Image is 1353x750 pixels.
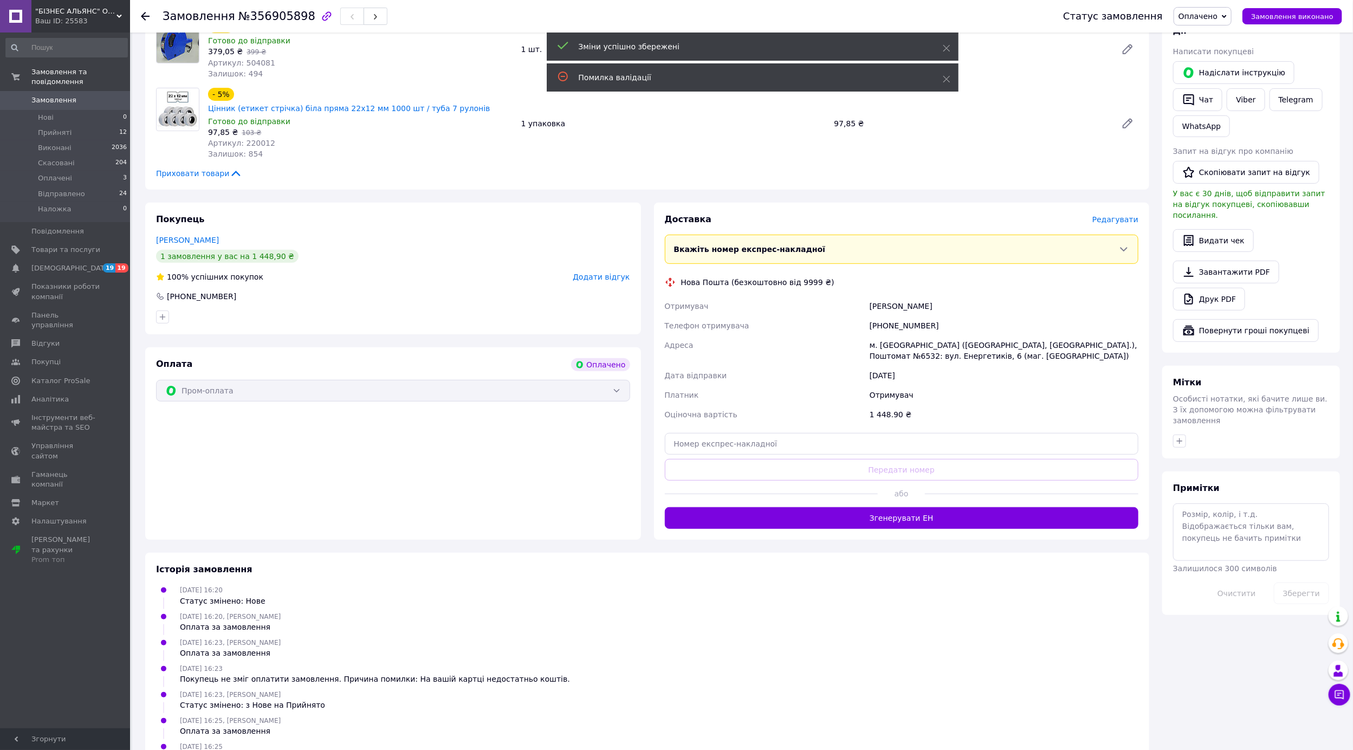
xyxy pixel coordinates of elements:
span: Відправлено [38,189,85,199]
div: 97,85 ₴ [830,116,1112,131]
span: Дата відправки [665,371,727,380]
div: Покупець не зміг оплатити замовлення. Причина помилки: На вашій картці недостатньо коштів. [180,674,570,684]
span: [DATE] 16:20, [PERSON_NAME] [180,613,281,620]
span: Адреса [665,341,694,350]
input: Пошук [5,38,128,57]
div: Зміни успішно збережені [579,41,916,52]
span: "БІЗНЕС АЛЬЯНС" Офіційний постачальник витратних матеріалів та обладнання для торгівлі [35,7,116,16]
div: 379,05 ₴ [830,42,1112,57]
button: Видати чек [1173,229,1254,252]
span: Особисті нотатки, які бачите лише ви. З їх допомогою можна фільтрувати замовлення [1173,395,1328,425]
a: Друк PDF [1173,288,1245,311]
input: Номер експрес-накладної [665,433,1139,455]
span: Показники роботи компанії [31,282,100,301]
div: 1 шт. [517,42,830,57]
span: [DATE] 16:23, [PERSON_NAME] [180,639,281,646]
button: Повернути гроші покупцеві [1173,319,1319,342]
span: Готово до відправки [208,117,290,126]
span: Залишок: 494 [208,69,263,78]
span: 204 [115,158,127,168]
span: [DATE] 16:25, [PERSON_NAME] [180,717,281,725]
span: Готово до відправки [208,36,290,45]
span: 0 [123,113,127,122]
span: Покупці [31,357,61,367]
img: Етикет-пістолет MOTEX MX-5500 EOS - 22x12 прямий [157,21,199,63]
span: Телефон отримувача [665,321,749,330]
div: Оплата за замовлення [180,622,281,632]
div: [DATE] [868,366,1141,385]
span: Нові [38,113,54,122]
span: 379,05 ₴ [208,47,243,56]
span: [PERSON_NAME] та рахунки [31,535,100,565]
span: 19 [115,263,128,273]
div: Оплачено [571,358,630,371]
span: Додати відгук [573,273,630,281]
button: Чат [1173,88,1222,111]
span: Платник [665,391,699,399]
div: Prom топ [31,555,100,565]
div: [PERSON_NAME] [868,296,1141,316]
span: Історія замовлення [156,564,253,574]
div: Оплата за замовлення [180,648,281,658]
div: Статус змінено: з Нове на Прийнято [180,700,325,710]
a: Viber [1227,88,1265,111]
a: [PERSON_NAME] [156,236,219,244]
a: Цінник (етикет стрічка) біла пряма 22х12 мм 1000 шт / туба 7 рулонів [208,104,490,113]
span: Налаштування [31,516,87,526]
div: м. [GEOGRAPHIC_DATA] ([GEOGRAPHIC_DATA], [GEOGRAPHIC_DATA].), Поштомат №6532: вул. Енергетиків, 6... [868,335,1141,366]
span: 19 [103,263,115,273]
span: Доставка [665,214,712,224]
span: Гаманець компанії [31,470,100,489]
span: Запит на відгук про компанію [1173,147,1293,156]
a: Завантажити PDF [1173,261,1279,283]
span: 24 [119,189,127,199]
span: 3 [123,173,127,183]
span: Отримувач [665,302,709,311]
span: Написати покупцеві [1173,47,1254,56]
span: Покупець [156,214,205,224]
a: Telegram [1270,88,1323,111]
span: Залишок: 854 [208,150,263,158]
span: Артикул: 504081 [208,59,275,67]
span: Панель управління [31,311,100,330]
span: [DATE] 16:23, [PERSON_NAME] [180,691,281,699]
span: Відгуки [31,339,60,348]
div: Повернутися назад [141,11,150,22]
span: Замовлення [163,10,235,23]
span: Аналітика [31,395,69,404]
div: - 5% [208,88,234,101]
button: Згенерувати ЕН [665,507,1139,529]
span: Товари та послуги [31,245,100,255]
span: [DATE] 16:23 [180,665,223,673]
span: 399 ₴ [247,48,266,56]
span: Замовлення виконано [1251,12,1333,21]
span: Управління сайтом [31,441,100,461]
div: успішних покупок [156,271,263,282]
span: №356905898 [238,10,315,23]
span: Повідомлення [31,227,84,236]
div: Ваш ID: 25583 [35,16,130,26]
div: Отримувач [868,385,1141,405]
span: Маркет [31,498,59,508]
span: 103 ₴ [242,129,261,137]
span: Інструменти веб-майстра та SEO [31,413,100,432]
img: Цінник (етикет стрічка) біла пряма 22х12 мм 1000 шт / туба 7 рулонів [157,88,199,131]
span: Вкажіть номер експрес-накладної [674,245,826,254]
button: Замовлення виконано [1242,8,1342,24]
a: Редагувати [1117,38,1138,60]
div: [PHONE_NUMBER] [166,291,237,302]
span: Оціночна вартість [665,410,737,419]
span: Виконані [38,143,72,153]
span: У вас є 30 днів, щоб відправити запит на відгук покупцеві, скопіювавши посилання. [1173,189,1325,219]
div: Статус замовлення [1063,11,1163,22]
span: Наложка [38,204,72,214]
span: Залишилося 300 символів [1173,564,1277,573]
span: Оплачено [1179,12,1218,21]
span: Приховати товари [156,168,242,179]
a: WhatsApp [1173,115,1230,137]
button: Скопіювати запит на відгук [1173,161,1319,184]
span: Оплачені [38,173,72,183]
span: [DEMOGRAPHIC_DATA] [31,263,112,273]
span: або [878,488,925,499]
span: Редагувати [1092,215,1138,224]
